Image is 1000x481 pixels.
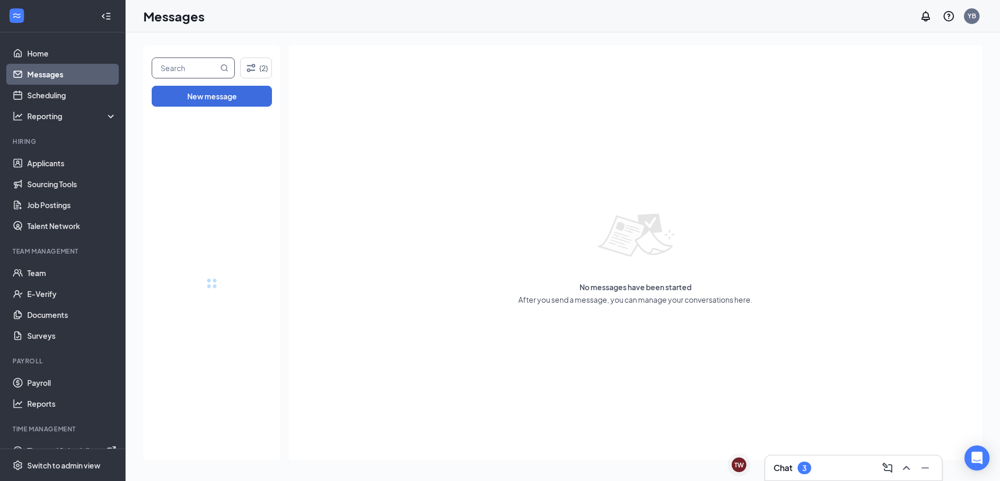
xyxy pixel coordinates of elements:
[27,440,117,461] a: Time and SchedulingExternalLink
[27,460,100,471] div: Switch to admin view
[27,325,117,346] a: Surveys
[942,10,955,22] svg: QuestionInfo
[802,464,806,473] div: 3
[143,7,204,25] h1: Messages
[917,460,934,476] button: Minimize
[27,283,117,304] a: E-Verify
[101,11,111,21] svg: Collapse
[579,282,691,292] span: No messages have been started
[27,262,117,283] a: Team
[27,372,117,393] a: Payroll
[27,304,117,325] a: Documents
[919,10,932,22] svg: Notifications
[13,247,115,256] div: Team Management
[774,462,792,474] h3: Chat
[919,462,931,474] svg: Minimize
[220,64,229,72] svg: MagnifyingGlass
[27,393,117,414] a: Reports
[13,460,23,471] svg: Settings
[240,58,272,78] button: Filter (2)
[152,58,218,78] input: Search
[13,357,115,365] div: Payroll
[734,461,744,469] div: TW
[881,462,894,474] svg: ComposeMessage
[245,62,257,74] svg: Filter
[900,462,913,474] svg: ChevronUp
[27,64,117,85] a: Messages
[27,194,117,215] a: Job Postings
[968,12,976,20] div: YB
[12,10,22,21] svg: WorkstreamLogo
[27,85,117,106] a: Scheduling
[518,294,753,305] span: After you send a message, you can manage your conversations here.
[964,445,990,471] div: Open Intercom Messenger
[898,460,915,476] button: ChevronUp
[27,174,117,194] a: Sourcing Tools
[27,111,117,121] div: Reporting
[13,111,23,121] svg: Analysis
[13,425,115,433] div: TIME MANAGEMENT
[152,86,272,107] button: New message
[879,460,896,476] button: ComposeMessage
[13,137,115,146] div: Hiring
[27,215,117,236] a: Talent Network
[27,43,117,64] a: Home
[27,153,117,174] a: Applicants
